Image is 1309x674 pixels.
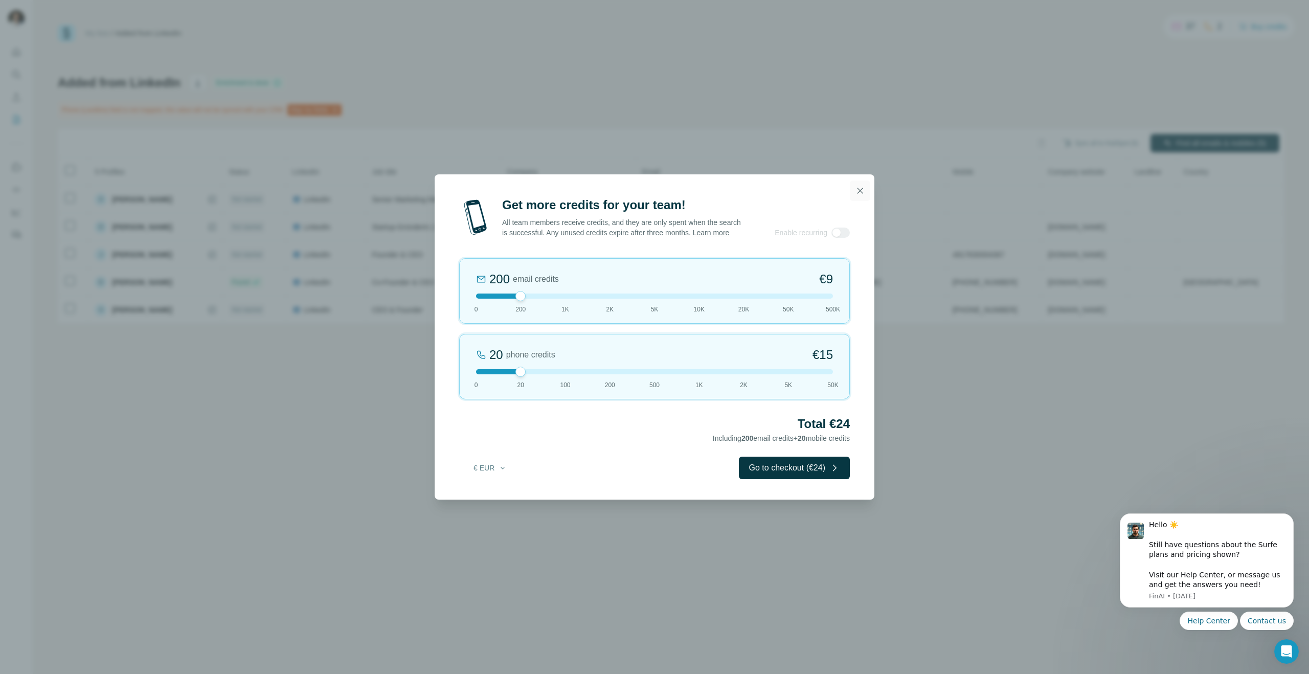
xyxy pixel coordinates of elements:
[517,380,524,390] span: 20
[819,271,833,287] span: €9
[459,416,850,432] h2: Total €24
[784,380,792,390] span: 5K
[459,197,492,238] img: mobile-phone
[693,229,730,237] a: Learn more
[694,305,705,314] span: 10K
[513,273,559,285] span: email credits
[502,217,742,238] p: All team members receive credits, and they are only spent when the search is successful. Any unus...
[783,305,794,314] span: 50K
[475,305,478,314] span: 0
[813,347,833,363] span: €15
[741,434,753,442] span: 200
[1274,639,1299,664] iframe: Intercom live chat
[605,380,615,390] span: 200
[651,305,659,314] span: 5K
[738,305,749,314] span: 20K
[798,434,806,442] span: 20
[740,380,748,390] span: 2K
[695,380,703,390] span: 1K
[561,305,569,314] span: 1K
[489,271,510,287] div: 200
[475,380,478,390] span: 0
[739,457,850,479] button: Go to checkout (€24)
[649,380,660,390] span: 500
[827,380,838,390] span: 50K
[775,228,827,238] span: Enable recurring
[515,305,526,314] span: 200
[606,305,614,314] span: 2K
[713,434,850,442] span: Including email credits + mobile credits
[489,347,503,363] div: 20
[1104,480,1309,646] iframe: Intercom notifications message
[466,459,514,477] button: € EUR
[560,380,570,390] span: 100
[506,349,555,361] span: phone credits
[826,305,840,314] span: 500K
